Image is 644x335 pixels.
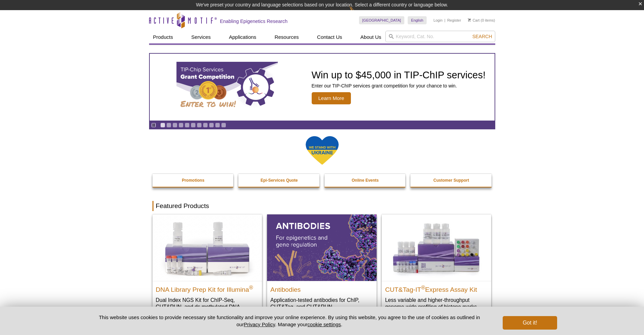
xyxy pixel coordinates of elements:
[468,18,471,22] img: Your Cart
[215,123,220,128] a: Go to slide 10
[472,34,492,39] span: Search
[152,214,262,281] img: DNA Library Prep Kit for Illumina
[312,70,486,80] h2: Win up to $45,000 in TIP-ChIP services!
[160,123,165,128] a: Go to slide 1
[408,16,427,24] a: English
[87,314,492,328] p: This website uses cookies to provide necessary site functionality and improve your online experie...
[249,284,253,290] sup: ®
[267,214,377,317] a: All Antibodies Antibodies Application-tested antibodies for ChIP, CUT&Tag, and CUT&RUN.
[410,174,492,187] a: Customer Support
[238,174,320,187] a: Epi-Services Quote
[352,178,379,183] strong: Online Events
[447,18,461,23] a: Register
[270,297,373,310] p: Application-tested antibodies for ChIP, CUT&Tag, and CUT&RUN.
[470,33,494,40] button: Search
[503,316,557,330] button: Got it!
[203,123,208,128] a: Go to slide 8
[166,123,171,128] a: Go to slide 2
[267,214,377,281] img: All Antibodies
[468,18,480,23] a: Cart
[197,123,202,128] a: Go to slide 7
[150,54,495,121] a: TIP-ChIP Services Grant Competition Win up to $45,000 in TIP-ChIP services! Enter our TIP-ChIP se...
[156,283,259,293] h2: DNA Library Prep Kit for Illumina
[382,214,491,281] img: CUT&Tag-IT® Express Assay Kit
[305,135,339,165] img: We Stand With Ukraine
[312,83,486,89] p: Enter our TIP-ChIP services grant competition for your chance to win.
[220,18,288,24] h2: Enabling Epigenetics Research
[261,178,298,183] strong: Epi-Services Quote
[152,201,492,211] h2: Featured Products
[433,18,443,23] a: Login
[385,297,488,310] p: Less variable and higher-throughput genome-wide profiling of histone marks​.
[149,31,177,44] a: Products
[150,54,495,121] article: TIP-ChIP Services Grant Competition
[382,214,491,317] a: CUT&Tag-IT® Express Assay Kit CUT&Tag-IT®Express Assay Kit Less variable and higher-throughput ge...
[421,284,425,290] sup: ®
[356,31,385,44] a: About Us
[178,123,184,128] a: Go to slide 4
[152,214,262,324] a: DNA Library Prep Kit for Illumina DNA Library Prep Kit for Illumina® Dual Index NGS Kit for ChIP-...
[468,16,495,24] li: (0 items)
[151,123,156,128] a: Toggle autoplay
[172,123,177,128] a: Go to slide 3
[325,174,406,187] a: Online Events
[185,123,190,128] a: Go to slide 5
[385,283,488,293] h2: CUT&Tag-IT Express Assay Kit
[270,283,373,293] h2: Antibodies
[176,62,278,112] img: TIP-ChIP Services Grant Competition
[349,5,367,21] img: Change Here
[313,31,346,44] a: Contact Us
[156,297,259,317] p: Dual Index NGS Kit for ChIP-Seq, CUT&RUN, and ds methylated DNA assays.
[225,31,260,44] a: Applications
[187,31,215,44] a: Services
[191,123,196,128] a: Go to slide 6
[307,321,341,327] button: cookie settings
[182,178,205,183] strong: Promotions
[221,123,226,128] a: Go to slide 11
[270,31,303,44] a: Resources
[445,16,446,24] li: |
[312,92,351,104] span: Learn More
[209,123,214,128] a: Go to slide 9
[359,16,405,24] a: [GEOGRAPHIC_DATA]
[244,321,275,327] a: Privacy Policy
[152,174,234,187] a: Promotions
[385,31,495,42] input: Keyword, Cat. No.
[433,178,469,183] strong: Customer Support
